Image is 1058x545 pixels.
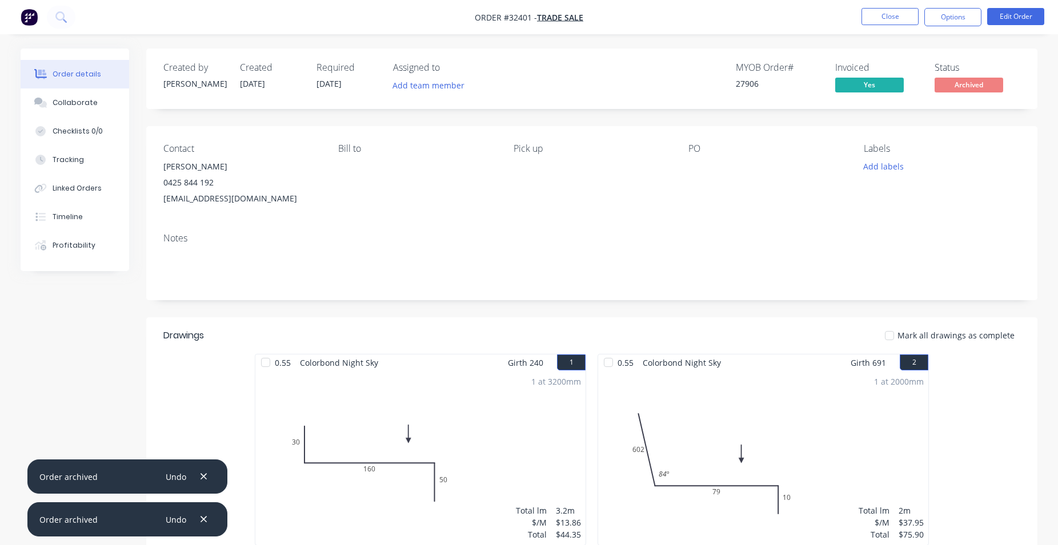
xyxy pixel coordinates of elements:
div: Total [516,528,547,540]
button: 2 [900,354,928,370]
div: Timeline [53,212,83,222]
div: Status [935,62,1020,73]
div: Profitability [53,240,95,251]
div: 0602791084º1 at 2000mmTotal lm$/MTotal2m$37.95$75.90 [598,371,928,545]
img: Factory [21,9,38,26]
div: [PERSON_NAME]0425 844 192[EMAIL_ADDRESS][DOMAIN_NAME] [163,159,320,207]
button: Collaborate [21,88,129,117]
button: Edit Order [987,8,1044,25]
span: 0.55 [270,354,295,371]
span: Colorbond Night Sky [295,354,383,371]
div: PO [688,143,845,154]
span: Order #32401 - [475,12,537,23]
button: Close [861,8,919,25]
div: Contact [163,143,320,154]
div: Pick up [514,143,670,154]
div: Bill to [338,143,495,154]
div: $37.95 [899,516,924,528]
button: Tracking [21,146,129,174]
div: $44.35 [556,528,581,540]
div: $/M [516,516,547,528]
div: Drawings [163,329,204,342]
div: Linked Orders [53,183,102,193]
button: Profitability [21,231,129,260]
button: Options [924,8,981,26]
button: Add team member [387,78,471,93]
div: Assigned to [393,62,507,73]
button: Add labels [857,159,909,174]
div: 030160501 at 3200mmTotal lm$/MTotal3.2m$13.86$44.35 [255,371,586,545]
div: $/M [859,516,889,528]
span: Colorbond Night Sky [638,354,726,371]
div: Created [240,62,303,73]
button: 1 [557,354,586,370]
div: Total [859,528,889,540]
div: Tracking [53,155,84,165]
div: $75.90 [899,528,924,540]
div: Labels [864,143,1020,154]
button: Undo [159,469,192,484]
div: Order archived [39,514,98,526]
div: Created by [163,62,226,73]
div: Total lm [859,504,889,516]
a: TRADE SALE [537,12,583,23]
button: Undo [159,511,192,527]
span: Yes [835,78,904,92]
div: 0425 844 192 [163,175,320,191]
div: Collaborate [53,98,98,108]
div: 1 at 2000mm [874,376,924,387]
div: Notes [163,233,1020,244]
div: MYOB Order # [736,62,821,73]
button: Timeline [21,203,129,231]
span: 0.55 [613,354,638,371]
span: Archived [935,78,1003,92]
div: Total lm [516,504,547,516]
div: 27906 [736,78,821,90]
div: [PERSON_NAME] [163,78,226,90]
div: [PERSON_NAME] [163,159,320,175]
div: Order archived [39,471,98,483]
button: Order details [21,60,129,88]
span: Mark all drawings as complete [897,329,1015,341]
div: Order details [53,69,101,79]
div: [EMAIL_ADDRESS][DOMAIN_NAME] [163,191,320,207]
button: Linked Orders [21,174,129,203]
div: 1 at 3200mm [531,376,581,387]
button: Add team member [393,78,471,93]
div: 2m [899,504,924,516]
div: Required [316,62,379,73]
span: Girth 240 [508,354,543,371]
div: Checklists 0/0 [53,126,103,136]
div: $13.86 [556,516,581,528]
div: Invoiced [835,62,921,73]
span: [DATE] [240,78,265,89]
span: Girth 691 [851,354,886,371]
div: 3.2m [556,504,581,516]
span: [DATE] [316,78,342,89]
button: Checklists 0/0 [21,117,129,146]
